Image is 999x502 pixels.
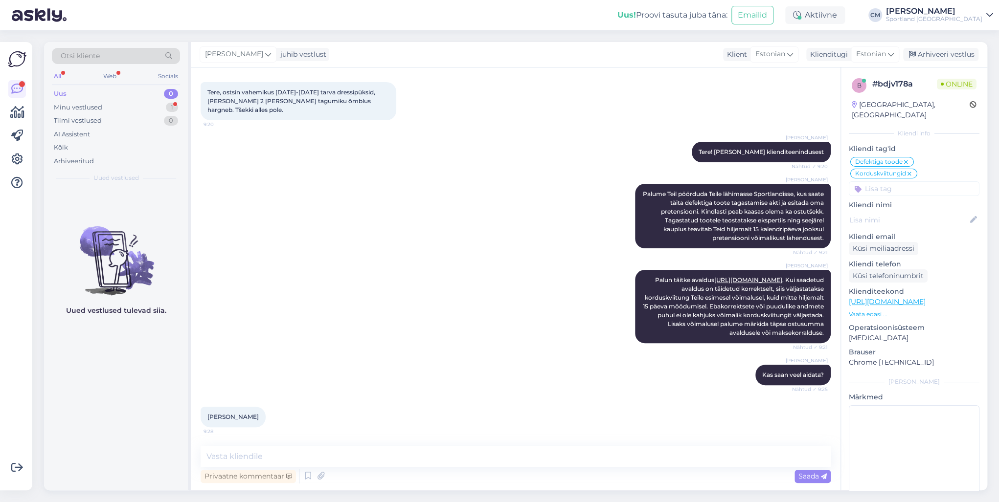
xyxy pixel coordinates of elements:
div: Privaatne kommentaar [201,470,296,483]
span: Saada [798,472,827,480]
input: Lisa tag [849,181,979,196]
span: Kas saan veel aidata? [762,371,824,378]
div: 0 [164,89,178,99]
div: Kõik [54,143,68,153]
div: Klienditugi [806,49,848,60]
div: Minu vestlused [54,103,102,112]
p: Kliendi telefon [849,259,979,269]
b: Uus! [617,10,636,20]
div: Proovi tasuta juba täna: [617,9,727,21]
div: CM [868,8,882,22]
span: Nähtud ✓ 9:21 [791,344,828,351]
a: [URL][DOMAIN_NAME] [849,297,926,306]
p: Operatsioonisüsteem [849,323,979,333]
div: AI Assistent [54,130,90,139]
span: [PERSON_NAME] [786,134,828,141]
div: All [52,70,63,83]
a: [PERSON_NAME]Sportland [GEOGRAPHIC_DATA] [886,7,993,23]
p: Kliendi tag'id [849,144,979,154]
img: Askly Logo [8,50,26,68]
img: No chats [44,209,188,297]
div: Küsi telefoninumbrit [849,269,928,283]
p: Vaata edasi ... [849,310,979,319]
p: Klienditeekond [849,286,979,297]
span: Estonian [755,49,785,60]
div: [PERSON_NAME] [849,377,979,386]
span: Nähtud ✓ 9:25 [791,386,828,393]
span: Palun täitke avaldus . Kui saadetud avaldus on täidetud korrektselt, siis väljastatakse korduskvi... [643,276,827,336]
div: Web [101,70,118,83]
span: Nähtud ✓ 9:21 [791,249,828,256]
div: Aktiivne [785,6,845,24]
p: Chrome [TECHNICAL_ID] [849,357,979,368]
span: [PERSON_NAME] [786,176,828,183]
div: juhib vestlust [276,49,326,60]
div: Socials [156,70,180,83]
div: Arhiveeritud [54,156,94,166]
span: Nähtud ✓ 9:20 [791,163,828,170]
div: Sportland [GEOGRAPHIC_DATA] [886,15,982,23]
p: Uued vestlused tulevad siia. [66,306,166,316]
p: Kliendi email [849,232,979,242]
p: Märkmed [849,392,979,402]
span: Tere, ostsin vahemikus [DATE]-[DATE] tarva dressipüksid, [PERSON_NAME] 2 [PERSON_NAME] tagumiku õ... [207,88,377,113]
span: [PERSON_NAME] [786,357,828,364]
span: Uued vestlused [93,174,139,182]
span: Otsi kliente [61,51,100,61]
span: Tere! [PERSON_NAME] klienditeenindusest [699,148,824,155]
button: Emailid [731,6,773,24]
span: [PERSON_NAME] [207,413,259,420]
div: Uus [54,89,67,99]
div: Kliendi info [849,129,979,138]
a: [URL][DOMAIN_NAME] [714,276,782,284]
span: Estonian [856,49,886,60]
div: 1 [166,103,178,112]
div: Küsi meiliaadressi [849,242,918,255]
span: Palume Teil pöörduda Teile lähimasse Sportlandisse, kus saate täita defektiga toote tagastamise a... [643,190,825,241]
span: Online [937,79,976,89]
span: [PERSON_NAME] [205,49,263,60]
span: 9:20 [204,121,240,128]
input: Lisa nimi [849,215,968,225]
p: Kliendi nimi [849,200,979,210]
span: Korduskviitungid [855,171,906,176]
div: Tiimi vestlused [54,116,102,126]
div: [GEOGRAPHIC_DATA], [GEOGRAPHIC_DATA] [852,100,970,120]
div: 0 [164,116,178,126]
span: 9:28 [204,428,240,435]
div: Arhiveeri vestlus [903,48,978,61]
div: [PERSON_NAME] [886,7,982,15]
div: # bdjv178a [872,78,937,90]
p: [MEDICAL_DATA] [849,333,979,343]
p: Brauser [849,347,979,357]
span: b [857,82,862,89]
span: Defektiga toode [855,159,903,165]
span: [PERSON_NAME] [786,262,828,269]
div: Klient [723,49,747,60]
